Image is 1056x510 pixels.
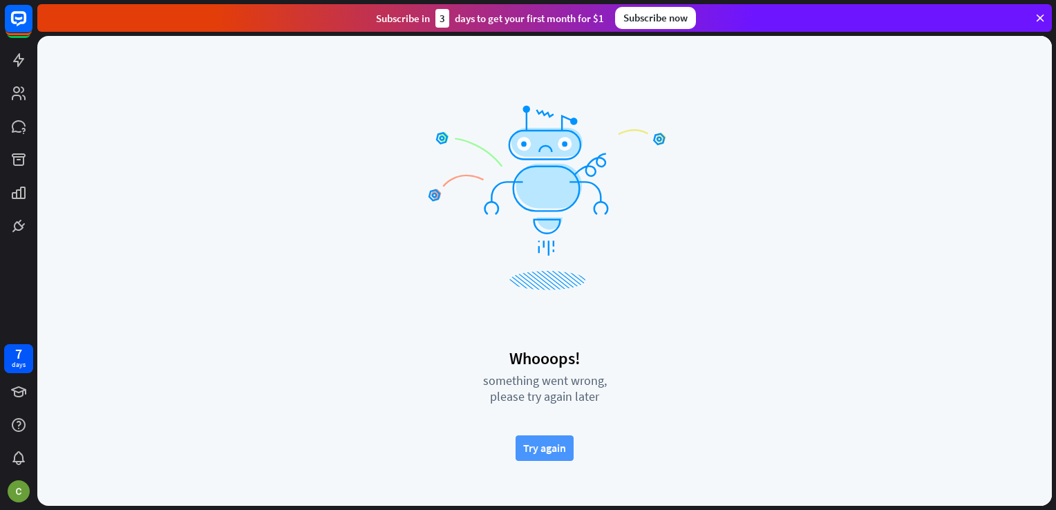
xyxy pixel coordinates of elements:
div: something went wrong, [424,372,666,388]
div: days [12,360,26,370]
div: Whooops! [424,348,666,369]
div: 7 [15,348,22,360]
div: Subscribe in days to get your first month for $1 [376,9,604,28]
a: 7 days [4,344,33,373]
div: Subscribe now [615,7,696,29]
button: Try again [516,435,574,461]
div: 3 [435,9,449,28]
button: Open LiveChat chat widget [11,6,53,47]
div: please try again later [424,388,666,404]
